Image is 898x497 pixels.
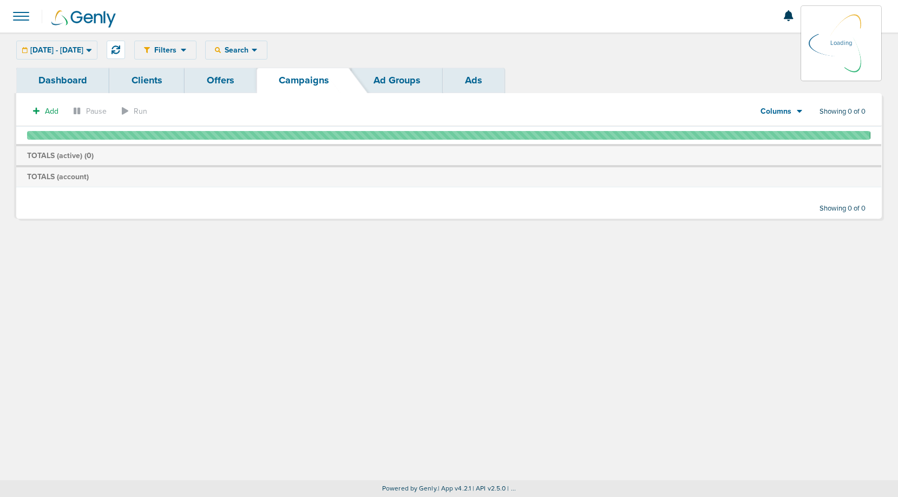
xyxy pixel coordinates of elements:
[820,107,866,116] span: Showing 0 of 0
[438,485,471,492] span: | App v4.2.1
[185,68,257,93] a: Offers
[351,68,443,93] a: Ad Groups
[820,204,866,213] span: Showing 0 of 0
[473,485,506,492] span: | API v2.5.0
[27,103,64,119] button: Add
[16,68,109,93] a: Dashboard
[257,68,351,93] a: Campaigns
[51,10,116,28] img: Genly
[16,166,881,187] td: TOTALS (account)
[87,151,91,160] span: 0
[16,145,881,167] td: TOTALS (active) ( )
[45,107,58,116] span: Add
[507,485,516,492] span: | ...
[443,68,504,93] a: Ads
[109,68,185,93] a: Clients
[830,37,852,50] p: Loading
